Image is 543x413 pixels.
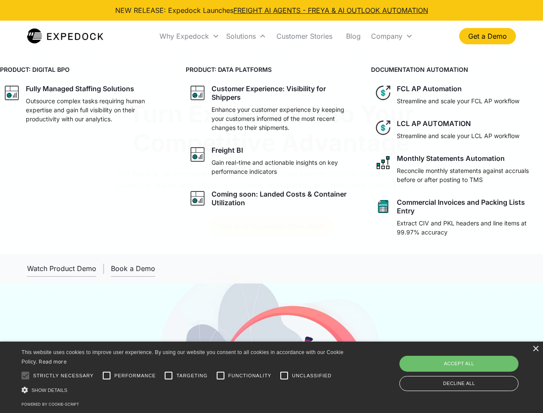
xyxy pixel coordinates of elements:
[189,84,206,102] img: graph icon
[400,320,543,413] iframe: Chat Widget
[397,96,519,105] p: Streamline and scale your FCL AP workflow
[26,84,134,93] div: Fully Managed Staffing Solutions
[374,198,392,215] img: sheet icon
[371,116,543,144] a: dollar iconLCL AP AUTOMATIONStreamline and scale your LCL AP workflow
[223,22,270,51] div: Solutions
[371,194,543,240] a: sheet iconCommercial Invoices and Packing Lists EntryExtract CIV and PKL headers and line items a...
[371,81,543,109] a: dollar iconFCL AP AutomationStreamline and scale your FCL AP workflow
[374,154,392,171] img: network like icon
[374,119,392,136] img: dollar icon
[186,142,358,179] a: graph iconFreight BIGain real-time and actionable insights on key performance indicators
[27,264,96,273] div: Watch Product Demo
[212,158,354,176] p: Gain real-time and actionable insights on key performance indicators
[371,65,543,74] h4: DOCUMENTATION AUTOMATION
[27,261,96,277] a: open lightbox
[212,84,354,102] div: Customer Experience: Visibility for Shippers
[189,146,206,163] img: graph icon
[397,119,471,128] div: LCL AP AUTOMATION
[212,105,354,132] p: Enhance your customer experience by keeping your customers informed of the most recent changes to...
[371,32,402,40] div: Company
[156,22,223,51] div: Why Expedock
[39,358,67,365] a: Read more
[21,349,344,365] span: This website uses cookies to improve user experience. By using our website you consent to all coo...
[397,131,519,140] p: Streamline and scale your LCL AP workflow
[27,28,103,45] img: Expedock Logo
[233,6,428,15] a: FREIGHT AI AGENTS - FREYA & AI OUTLOOK AUTOMATION
[212,146,243,154] div: Freight BI
[186,186,358,210] a: graph iconComing soon: Landed Costs & Container Utilization
[397,84,462,93] div: FCL AP Automation
[397,166,540,184] p: Reconcile monthly statements against accruals before or after posting to TMS
[228,372,271,379] span: Functionality
[397,198,540,215] div: Commercial Invoices and Packing Lists Entry
[31,388,67,393] span: Show details
[176,372,207,379] span: Targeting
[186,65,358,74] h4: PRODUCT: DATA PLATFORMS
[397,154,505,163] div: Monthly Statements Automation
[368,22,416,51] div: Company
[3,84,21,102] img: graph icon
[160,32,209,40] div: Why Expedock
[339,22,368,51] a: Blog
[115,5,428,15] div: NEW RELEASE: Expedock Launches
[21,402,79,407] a: Powered by cookie-script
[111,261,155,277] a: Book a Demo
[292,372,331,379] span: Unclassified
[374,84,392,102] img: dollar icon
[186,81,358,136] a: graph iconCustomer Experience: Visibility for ShippersEnhance your customer experience by keeping...
[226,32,256,40] div: Solutions
[189,190,206,207] img: graph icon
[27,28,103,45] a: home
[371,151,543,188] a: network like iconMonthly Statements AutomationReconcile monthly statements against accruals befor...
[111,264,155,273] div: Book a Demo
[114,372,156,379] span: Performance
[212,190,354,207] div: Coming soon: Landed Costs & Container Utilization
[33,372,94,379] span: Strictly necessary
[26,96,169,123] p: Outsource complex tasks requiring human expertise and gain full visibility on their productivity ...
[21,385,347,395] div: Show details
[397,219,540,237] p: Extract CIV and PKL headers and line items at 99.97% accuracy
[270,22,339,51] a: Customer Stories
[459,28,516,44] a: Get a Demo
